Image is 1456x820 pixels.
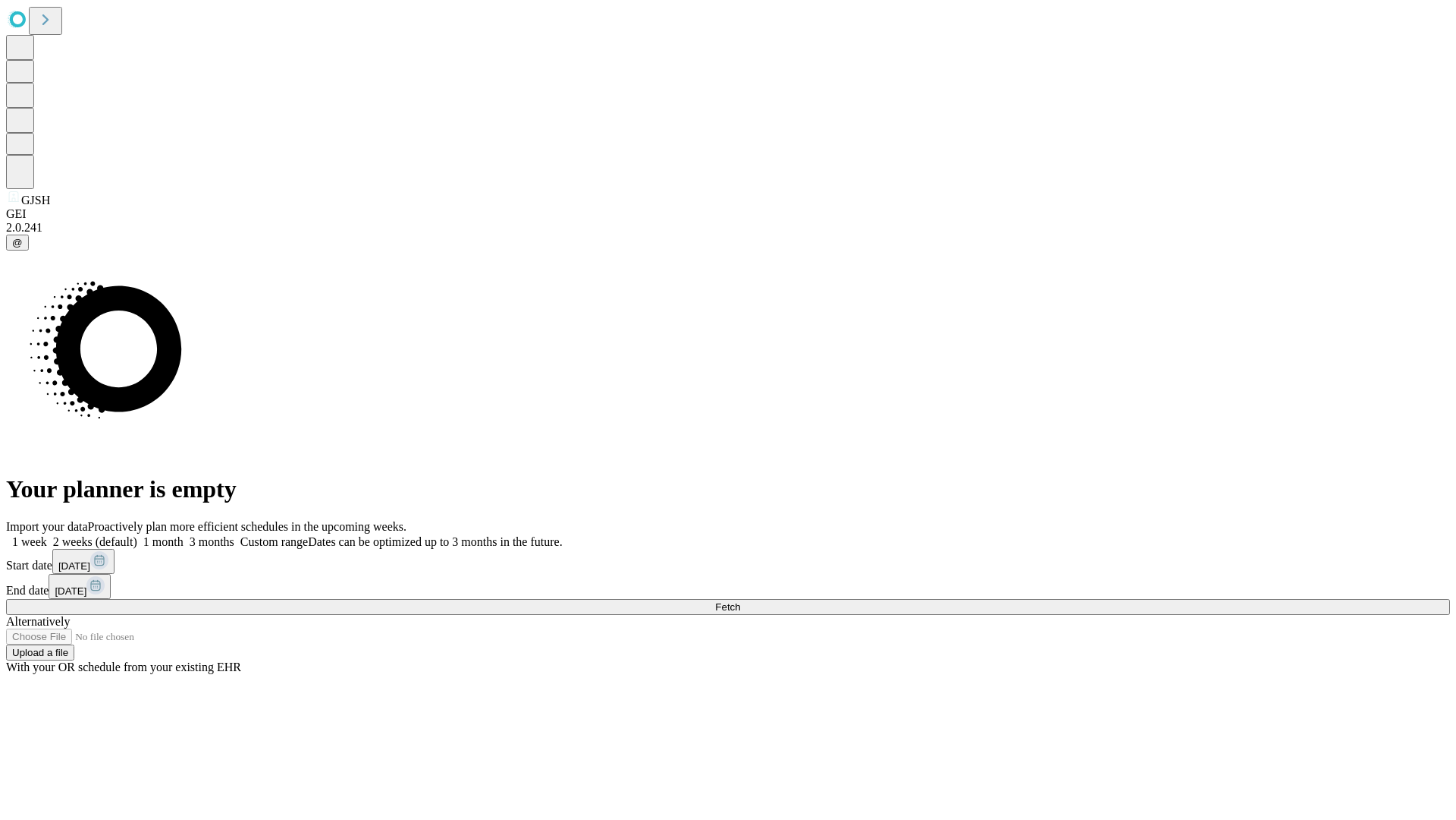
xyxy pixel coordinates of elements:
div: Start date [6,549,1450,574]
button: Fetch [6,599,1450,615]
span: With your OR schedule from your existing EHR [6,661,241,673]
button: Upload a file [6,645,74,661]
span: [DATE] [55,585,86,597]
span: @ [12,237,23,248]
span: Custom range [240,535,308,548]
span: Fetch [715,601,740,613]
span: 1 month [143,535,184,548]
span: 3 months [190,535,234,548]
span: Proactively plan more efficient schedules in the upcoming weeks. [88,520,406,533]
div: GEI [6,207,1450,221]
span: Dates can be optimized up to 3 months in the future. [308,535,562,548]
span: GJSH [21,194,50,207]
button: @ [6,235,29,251]
span: 1 week [12,535,47,548]
span: Import your data [6,520,88,533]
h1: Your planner is empty [6,475,1450,503]
div: 2.0.241 [6,221,1450,235]
button: [DATE] [52,549,115,574]
div: End date [6,574,1450,599]
button: [DATE] [49,574,111,599]
span: 2 weeks (default) [53,535,137,548]
span: Alternatively [6,615,70,628]
span: [DATE] [58,560,90,572]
